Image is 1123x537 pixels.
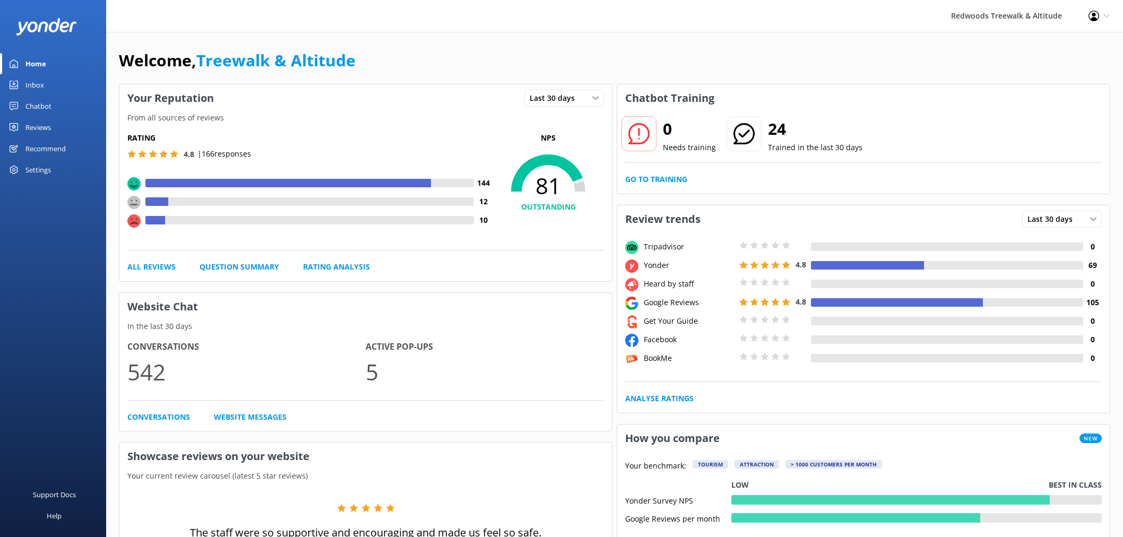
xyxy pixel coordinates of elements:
h2: 24 [768,116,862,142]
div: Attraction [735,460,779,469]
div: Home [25,53,46,74]
div: Inbox [25,74,44,96]
h4: 105 [1083,297,1102,308]
h4: Active Pop-ups [366,340,604,354]
p: From all sources of reviews [119,112,612,124]
div: Help [47,505,62,526]
div: Settings [25,159,51,180]
h3: Chatbot Training [617,84,722,112]
h3: How you compare [617,425,728,452]
div: Heard by staff [641,278,737,290]
p: In the last 30 days [119,321,612,332]
div: Chatbot [25,96,51,117]
div: Reviews [25,117,51,138]
p: Trained in the last 30 days [768,142,862,153]
p: NPS [493,132,604,144]
div: Recommend [25,138,66,159]
h4: 0 [1083,352,1102,364]
a: Question Summary [200,261,279,273]
a: Rating Analysis [303,261,370,273]
div: Facebook [641,334,737,345]
p: 542 [127,354,366,389]
p: Your benchmark: [625,460,686,473]
div: Yonder Survey NPS [625,495,731,505]
h4: 0 [1083,278,1102,290]
h4: OUTSTANDING [493,201,604,213]
p: | 166 responses [197,148,251,160]
p: Low [731,479,749,491]
h3: Your Reputation [119,84,222,112]
h3: Review trends [617,205,709,233]
a: Analyse Ratings [625,393,694,404]
a: Website Messages [214,411,287,423]
div: Support Docs [33,484,76,505]
div: BookMe [641,352,737,364]
span: 4.8 [184,149,194,159]
img: yonder-white-logo.png [16,18,77,36]
h3: Showcase reviews on your website [119,443,612,470]
div: Google Reviews [641,297,737,308]
h4: 0 [1083,334,1102,345]
h2: 0 [663,116,716,142]
a: Treewalk & Altitude [196,49,356,71]
div: Get Your Guide [641,315,737,327]
span: 4.8 [796,259,806,270]
div: Tourism [693,460,728,469]
span: New [1079,434,1102,443]
h1: Welcome, [119,48,356,73]
div: Google Reviews per month [625,513,731,523]
p: Your current review carousel (latest 5 star reviews) [119,470,612,482]
h4: 12 [474,196,493,207]
span: 81 [493,172,604,199]
h4: 69 [1083,259,1102,271]
h4: 0 [1083,241,1102,253]
h4: 144 [474,177,493,189]
p: 5 [366,354,604,389]
div: Tripadvisor [641,241,737,253]
h4: 10 [474,214,493,226]
a: All Reviews [127,261,176,273]
h4: Conversations [127,340,366,354]
span: Last 30 days [530,92,581,104]
span: Last 30 days [1027,213,1079,225]
p: Best in class [1049,479,1102,491]
h5: Rating [127,132,493,144]
h3: Website Chat [119,293,612,321]
h4: 0 [1083,315,1102,327]
a: Go to Training [625,174,687,185]
p: Needs training [663,142,716,153]
div: > 1000 customers per month [785,460,882,469]
a: Conversations [127,411,190,423]
span: 4.8 [796,297,806,307]
div: Yonder [641,259,737,271]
